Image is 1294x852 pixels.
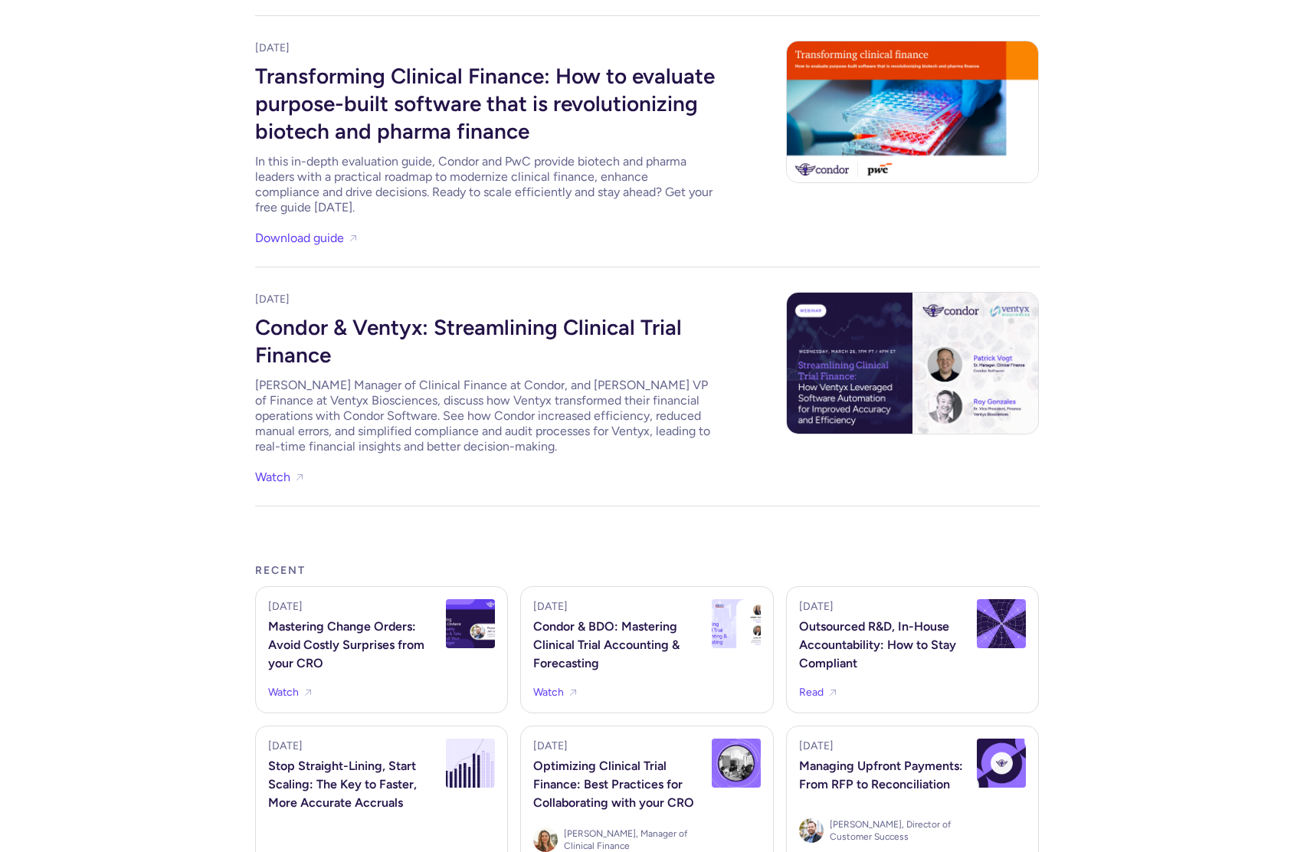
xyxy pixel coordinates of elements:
[533,618,703,673] a: Condor & BDO: Mastering Clinical Trial Accounting & Forecasting
[533,599,568,614] div: [DATE]
[255,41,715,56] div: [DATE]
[255,555,1040,586] div: Recent
[799,739,834,754] div: [DATE]
[533,757,703,812] a: Optimizing Clinical Trial Finance: Best Practices for Collaborating with your CRO
[268,685,299,700] a: Watch
[255,467,290,487] a: Watch
[255,56,715,215] a: Transforming Clinical Finance: How to evaluate purpose-built software that is revolutionizing bio...
[564,827,703,852] div: [PERSON_NAME], Manager of Clinical Finance
[799,685,824,700] a: Read
[255,378,715,454] div: [PERSON_NAME] Manager of Clinical Finance at Condor, and [PERSON_NAME] VP of Finance at Ventyx Bi...
[533,685,564,700] a: Watch
[255,292,715,307] div: [DATE]
[268,739,303,754] div: [DATE]
[830,818,968,843] div: [PERSON_NAME], Director of Customer Success
[268,618,437,673] a: Mastering Change Orders: Avoid Costly Surprises from your CRO
[255,307,715,454] a: Condor & Ventyx: Streamlining Clinical Trial Finance[PERSON_NAME] Manager of Clinical Finance at ...
[255,307,715,372] div: Condor & Ventyx: Streamlining Clinical Trial Finance
[255,154,715,215] div: In this in-depth evaluation guide, Condor and PwC provide biotech and pharma leaders with a pract...
[255,228,344,248] a: Download guide
[799,618,968,673] a: Outsourced R&D, In-House Accountability: How to Stay Compliant
[799,757,968,794] a: Managing Upfront Payments: From RFP to Reconciliation
[533,739,568,754] div: [DATE]
[268,757,437,812] a: Stop Straight-Lining, Start Scaling: The Key to Faster, More Accurate Accruals
[799,599,834,614] div: [DATE]
[255,56,715,148] div: Transforming Clinical Finance: How to evaluate purpose-built software that is revolutionizing bio...
[268,599,303,614] div: [DATE]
